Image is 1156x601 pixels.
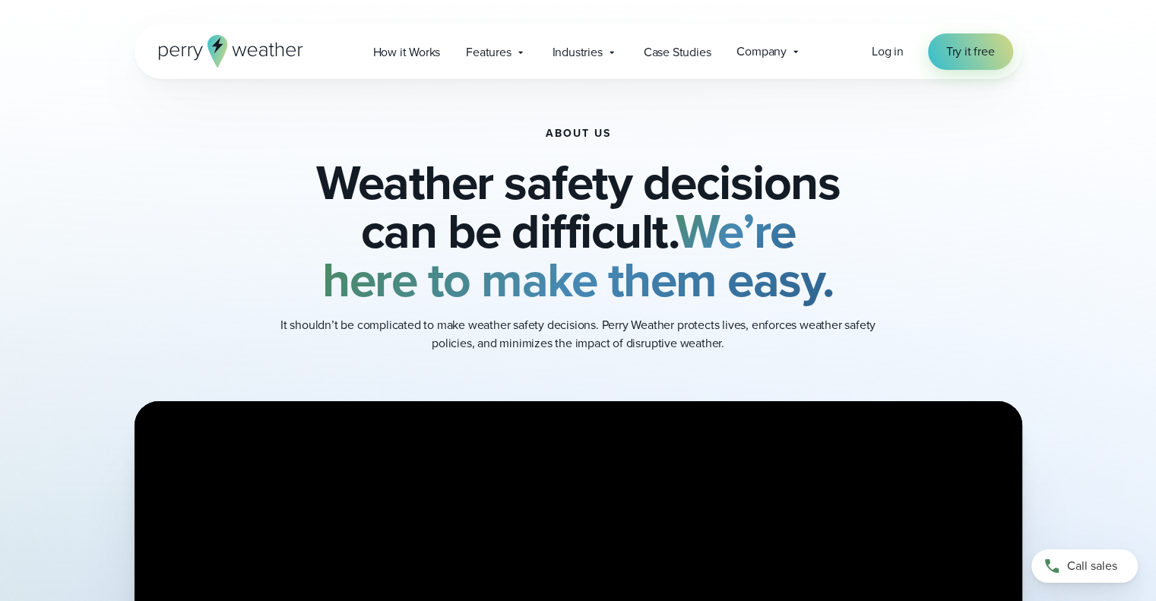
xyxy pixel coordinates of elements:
[546,128,611,140] h1: About Us
[644,43,711,62] span: Case Studies
[466,43,511,62] span: Features
[736,43,787,61] span: Company
[373,43,441,62] span: How it Works
[928,33,1013,70] a: Try it free
[1031,549,1138,583] a: Call sales
[946,43,995,61] span: Try it free
[553,43,603,62] span: Industries
[872,43,904,61] a: Log in
[322,195,834,315] strong: We’re here to make them easy.
[211,158,946,304] h2: Weather safety decisions can be difficult.
[1067,557,1117,575] span: Call sales
[631,36,724,68] a: Case Studies
[872,43,904,60] span: Log in
[360,36,454,68] a: How it Works
[274,316,882,353] p: It shouldn’t be complicated to make weather safety decisions. Perry Weather protects lives, enfor...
